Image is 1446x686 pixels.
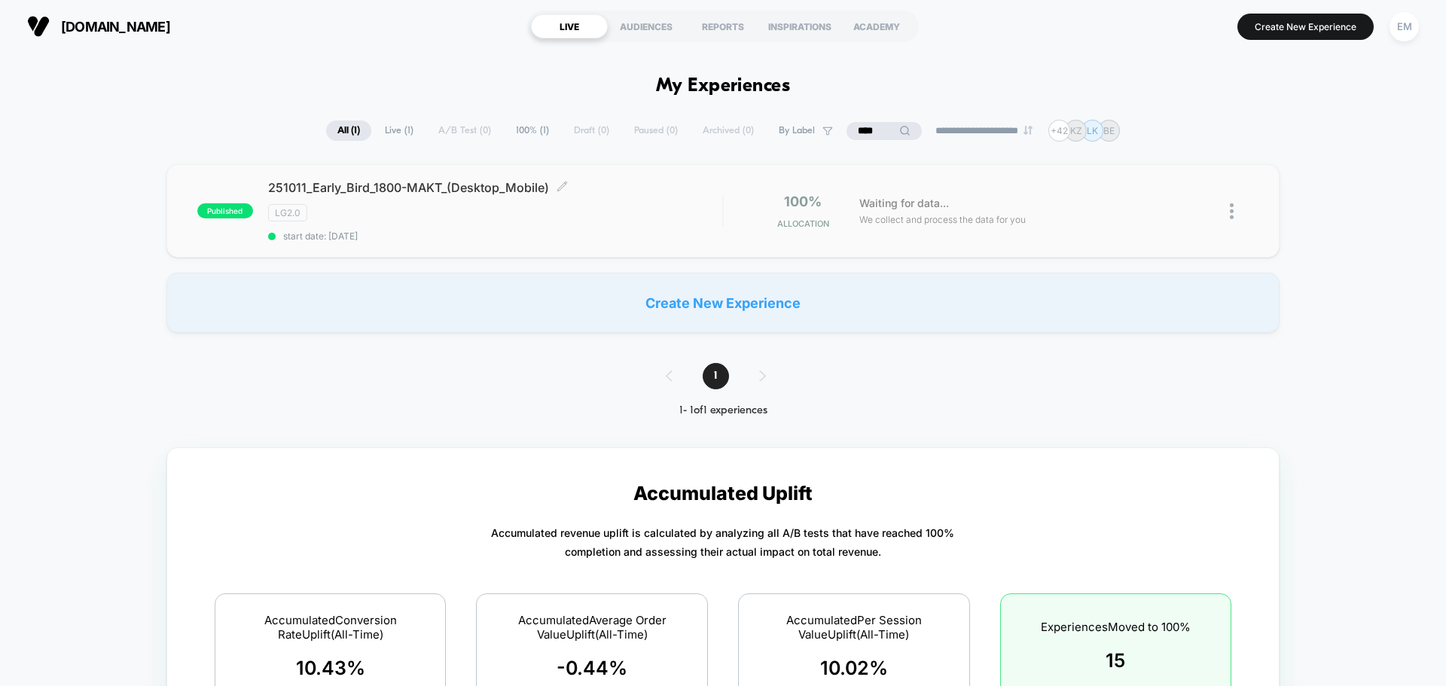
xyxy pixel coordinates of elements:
span: Accumulated Conversion Rate Uplift (All-Time) [234,613,427,642]
span: start date: [DATE] [268,230,722,242]
span: published [197,203,253,218]
button: EM [1385,11,1423,42]
span: [DOMAIN_NAME] [61,19,170,35]
span: 100% [784,194,822,209]
div: Create New Experience [166,273,1280,333]
div: AUDIENCES [608,14,685,38]
span: 10.02 % [820,657,888,679]
button: [DOMAIN_NAME] [23,14,175,38]
span: We collect and process the data for you [859,212,1026,227]
span: Waiting for data... [859,195,949,212]
span: -0.44 % [557,657,627,679]
img: end [1023,126,1033,135]
span: Experiences Moved to 100% [1041,620,1191,634]
span: Accumulated Average Order Value Uplift (All-Time) [496,613,688,642]
h1: My Experiences [656,75,791,97]
span: Allocation [777,218,829,229]
span: LG2.0 [268,204,307,221]
img: close [1230,203,1234,219]
div: + 42 [1048,120,1070,142]
div: EM [1390,12,1419,41]
p: Accumulated revenue uplift is calculated by analyzing all A/B tests that have reached 100% comple... [491,523,954,561]
div: ACADEMY [838,14,915,38]
p: LK [1087,125,1098,136]
span: Live ( 1 ) [374,120,425,141]
span: By Label [779,125,815,136]
span: All ( 1 ) [326,120,371,141]
div: REPORTS [685,14,761,38]
p: BE [1103,125,1115,136]
span: 15 [1106,649,1125,672]
button: Create New Experience [1237,14,1374,40]
img: Visually logo [27,15,50,38]
p: KZ [1070,125,1082,136]
span: 1 [703,363,729,389]
div: LIVE [531,14,608,38]
div: INSPIRATIONS [761,14,838,38]
div: 1 - 1 of 1 experiences [651,404,796,417]
span: 100% ( 1 ) [505,120,560,141]
p: Accumulated Uplift [633,482,813,505]
span: 251011_Early_Bird_1800-MAKT_(Desktop_Mobile) [268,180,722,195]
span: 10.43 % [296,657,365,679]
span: Accumulated Per Session Value Uplift (All-Time) [758,613,950,642]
